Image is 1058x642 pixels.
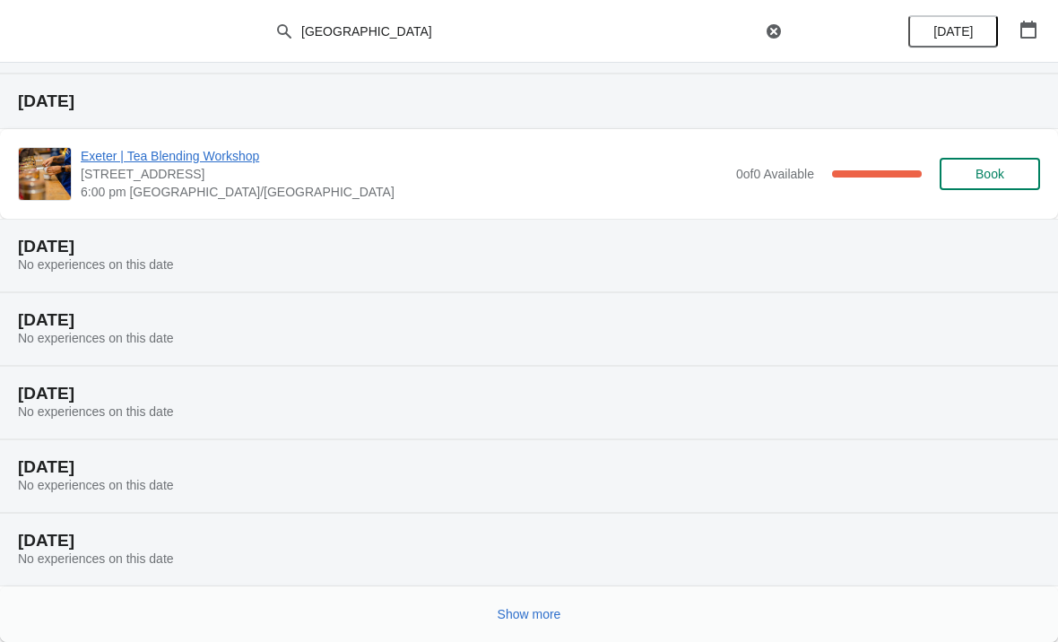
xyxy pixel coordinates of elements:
[19,148,71,200] img: Exeter | Tea Blending Workshop | 46 High Street, Exeter, EX4 3DJ | 6:00 pm Europe/London
[976,167,1004,181] span: Book
[498,607,561,621] span: Show more
[908,15,998,48] button: [DATE]
[933,24,973,39] span: [DATE]
[300,15,761,48] input: Search
[940,158,1040,190] button: Book
[18,238,1040,256] h2: [DATE]
[18,551,174,566] span: No experiences on this date
[81,147,727,165] span: Exeter | Tea Blending Workshop
[18,92,1040,110] h2: [DATE]
[18,257,174,272] span: No experiences on this date
[490,598,568,630] button: Show more
[18,404,174,419] span: No experiences on this date
[736,167,814,181] span: 0 of 0 Available
[765,22,783,40] button: Clear
[81,165,727,183] span: [STREET_ADDRESS]
[18,331,174,345] span: No experiences on this date
[81,183,727,201] span: 6:00 pm [GEOGRAPHIC_DATA]/[GEOGRAPHIC_DATA]
[18,385,1040,403] h2: [DATE]
[18,458,1040,476] h2: [DATE]
[18,478,174,492] span: No experiences on this date
[18,532,1040,550] h2: [DATE]
[18,311,1040,329] h2: [DATE]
